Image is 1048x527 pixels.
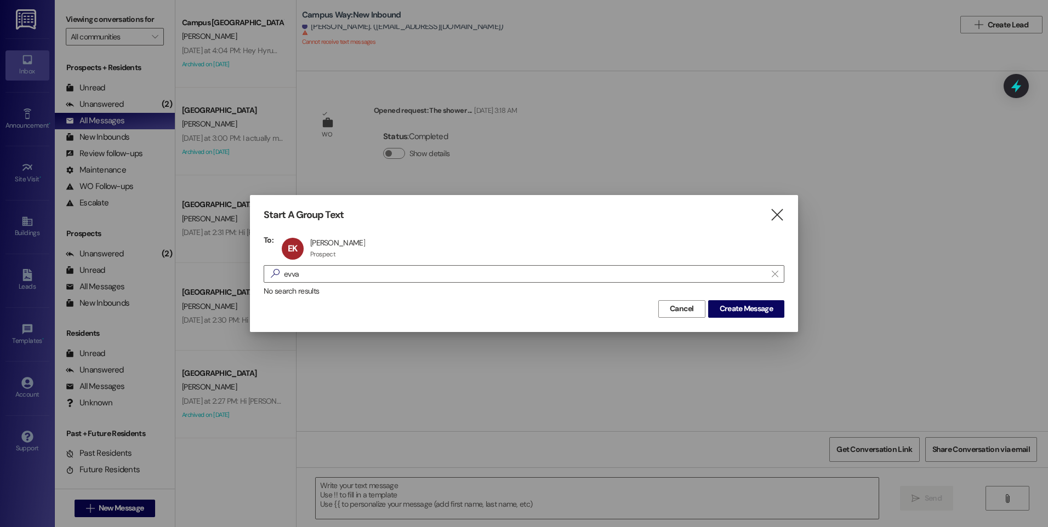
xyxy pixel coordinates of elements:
i:  [772,270,778,278]
span: EK [288,243,297,254]
div: Prospect [310,250,335,259]
div: No search results [264,285,784,297]
i:  [770,209,784,221]
button: Clear text [766,266,784,282]
button: Cancel [658,300,705,318]
div: [PERSON_NAME] [310,238,365,248]
button: Create Message [708,300,784,318]
h3: Start A Group Text [264,209,344,221]
h3: To: [264,235,274,245]
span: Cancel [670,303,694,314]
i:  [266,268,284,279]
span: Create Message [720,303,773,314]
input: Search for any contact or apartment [284,266,766,282]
